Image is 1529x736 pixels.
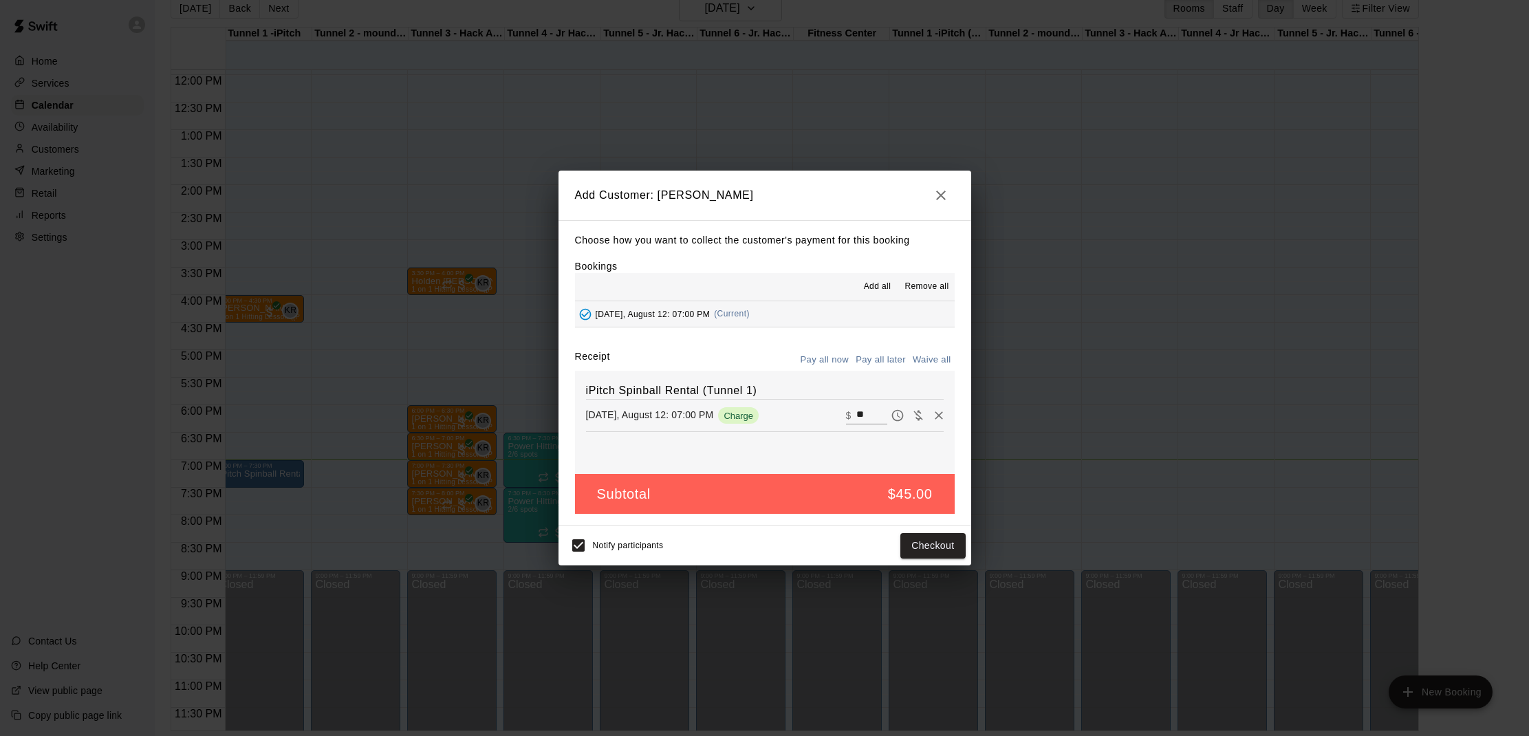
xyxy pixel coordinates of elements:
button: Remove [929,405,949,426]
span: Pay later [887,409,908,420]
span: Remove all [904,280,948,294]
span: Waive payment [908,409,929,420]
button: Pay all now [797,349,853,371]
span: (Current) [714,309,750,318]
label: Receipt [575,349,610,371]
span: Notify participants [593,541,664,551]
button: Remove all [899,276,954,298]
h6: iPitch Spinball Rental (Tunnel 1) [586,382,944,400]
p: [DATE], August 12: 07:00 PM [586,408,714,422]
button: Added - Collect Payment [575,304,596,325]
button: Added - Collect Payment[DATE], August 12: 07:00 PM(Current) [575,301,955,327]
button: Pay all later [852,349,909,371]
span: [DATE], August 12: 07:00 PM [596,309,711,318]
span: Add all [864,280,891,294]
p: $ [846,409,852,422]
h5: $45.00 [888,485,933,504]
p: Choose how you want to collect the customer's payment for this booking [575,232,955,249]
h5: Subtotal [597,485,651,504]
label: Bookings [575,261,618,272]
h2: Add Customer: [PERSON_NAME] [559,171,971,220]
button: Checkout [900,533,965,559]
button: Waive all [909,349,955,371]
button: Add all [855,276,899,298]
span: Charge [718,411,759,421]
